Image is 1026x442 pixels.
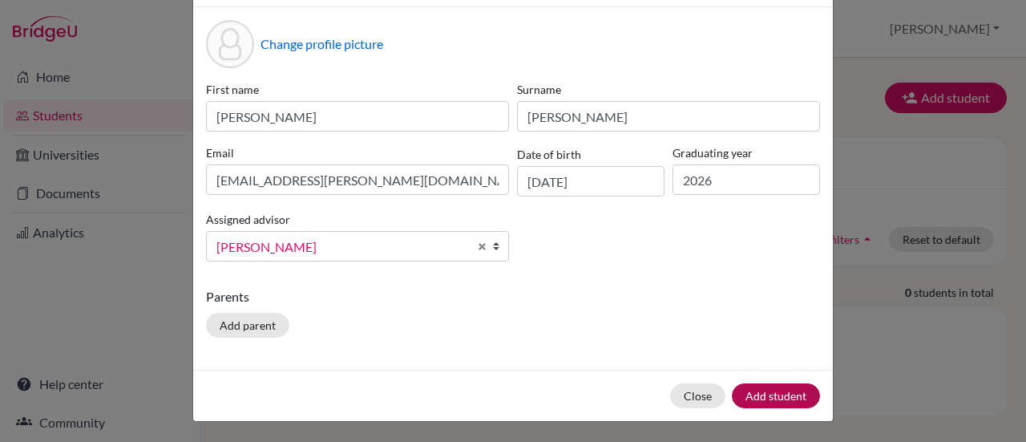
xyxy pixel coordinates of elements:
div: Profile picture [206,20,254,68]
label: Surname [517,81,820,98]
button: Close [670,383,725,408]
button: Add parent [206,313,289,338]
label: Assigned advisor [206,211,290,228]
button: Add student [732,383,820,408]
p: Parents [206,287,820,306]
label: Email [206,144,509,161]
label: Graduating year [673,144,820,161]
span: [PERSON_NAME] [216,237,468,257]
label: Date of birth [517,146,581,163]
label: First name [206,81,509,98]
input: dd/mm/yyyy [517,166,664,197]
